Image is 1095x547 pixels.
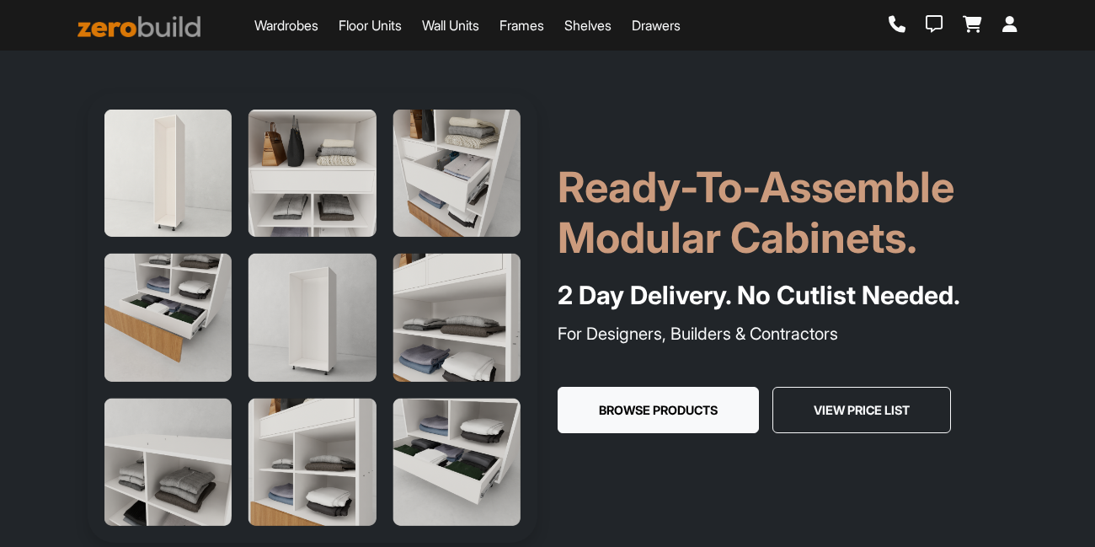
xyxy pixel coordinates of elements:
button: View Price List [772,387,951,434]
a: Drawers [632,15,681,35]
img: Hero [88,93,537,543]
img: ZeroBuild logo [77,16,200,37]
a: Wall Units [422,15,479,35]
a: Login [1002,16,1018,35]
p: For Designers, Builders & Contractors [558,321,1007,346]
a: Wardrobes [254,15,318,35]
h1: Ready-To-Assemble Modular Cabinets. [558,162,1007,263]
h4: 2 Day Delivery. No Cutlist Needed. [558,276,1007,314]
a: Frames [499,15,544,35]
button: Browse Products [558,387,759,434]
a: Shelves [564,15,612,35]
a: Floor Units [339,15,402,35]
